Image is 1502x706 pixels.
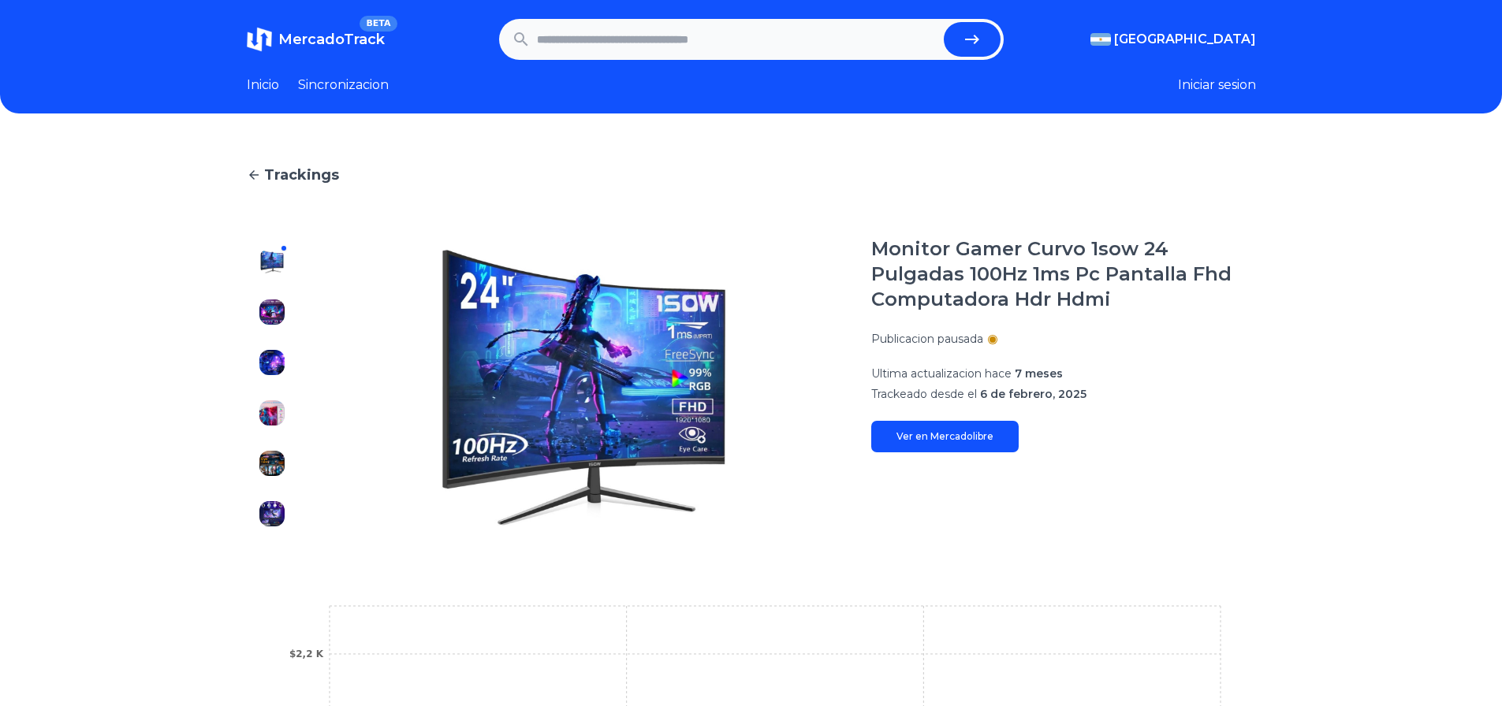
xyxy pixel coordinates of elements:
img: MercadoTrack [247,27,272,52]
a: Ver en Mercadolibre [871,421,1019,452]
a: Sincronizacion [298,76,389,95]
tspan: $2,2 K [289,648,323,660]
img: Monitor Gamer Curvo 1sow 24 Pulgadas 100Hz 1ms Pc Pantalla Fhd Computadora Hdr Hdmi [259,451,285,476]
h1: Monitor Gamer Curvo 1sow 24 Pulgadas 100Hz 1ms Pc Pantalla Fhd Computadora Hdr Hdmi [871,236,1256,312]
img: Monitor Gamer Curvo 1sow 24 Pulgadas 100Hz 1ms Pc Pantalla Fhd Computadora Hdr Hdmi [259,350,285,375]
button: [GEOGRAPHIC_DATA] [1090,30,1256,49]
a: Trackings [247,164,1256,186]
img: Monitor Gamer Curvo 1sow 24 Pulgadas 100Hz 1ms Pc Pantalla Fhd Computadora Hdr Hdmi [259,249,285,274]
span: 7 meses [1015,366,1063,381]
span: BETA [360,16,397,32]
button: Iniciar sesion [1178,76,1256,95]
a: Inicio [247,76,279,95]
span: [GEOGRAPHIC_DATA] [1114,30,1256,49]
img: Monitor Gamer Curvo 1sow 24 Pulgadas 100Hz 1ms Pc Pantalla Fhd Computadora Hdr Hdmi [259,400,285,425]
span: MercadoTrack [278,31,385,48]
span: Ultima actualizacion hace [871,366,1012,381]
img: Monitor Gamer Curvo 1sow 24 Pulgadas 100Hz 1ms Pc Pantalla Fhd Computadora Hdr Hdmi [329,236,840,539]
span: Trackeado desde el [871,387,977,401]
span: Trackings [264,164,339,186]
img: Argentina [1090,33,1111,46]
img: Monitor Gamer Curvo 1sow 24 Pulgadas 100Hz 1ms Pc Pantalla Fhd Computadora Hdr Hdmi [259,501,285,526]
img: Monitor Gamer Curvo 1sow 24 Pulgadas 100Hz 1ms Pc Pantalla Fhd Computadora Hdr Hdmi [259,299,285,325]
span: 6 de febrero, 2025 [980,387,1086,401]
p: Publicacion pausada [871,331,983,347]
a: MercadoTrackBETA [247,27,385,52]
